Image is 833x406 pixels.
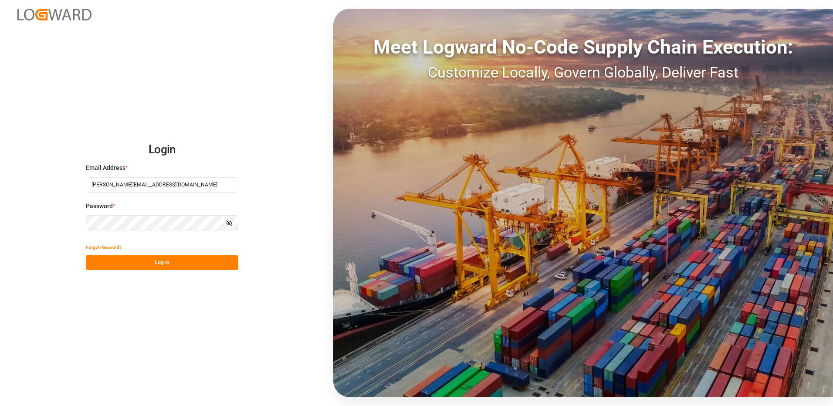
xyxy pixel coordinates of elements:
[17,9,91,20] img: Logward_new_orange.png
[86,255,238,270] button: Log In
[86,163,125,173] span: Email Address
[333,33,833,61] div: Meet Logward No-Code Supply Chain Execution:
[86,240,122,255] button: Forgot Password?
[86,202,113,211] span: Password
[333,61,833,84] div: Customize Locally, Govern Globally, Deliver Fast
[86,136,238,164] h2: Login
[86,177,238,193] input: Enter your email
